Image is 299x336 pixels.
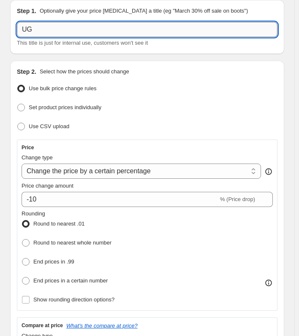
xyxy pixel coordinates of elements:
[33,296,114,303] span: Show rounding direction options?
[264,167,273,176] div: help
[220,196,255,202] span: % (Price drop)
[22,210,45,217] span: Rounding
[40,7,248,15] p: Optionally give your price [MEDICAL_DATA] a title (eg "March 30% off sale on boots")
[22,183,73,189] span: Price change amount
[33,277,108,284] span: End prices in a certain number
[17,67,36,76] h2: Step 2.
[40,67,129,76] p: Select how the prices should change
[29,104,101,110] span: Set product prices individually
[17,40,148,46] span: This title is just for internal use, customers won't see it
[66,323,138,329] button: What's the compare at price?
[29,85,96,91] span: Use bulk price change rules
[33,239,111,246] span: Round to nearest whole number
[22,192,218,207] input: -15
[33,220,84,227] span: Round to nearest .01
[22,322,63,329] h3: Compare at price
[22,144,34,151] h3: Price
[17,22,277,37] input: 30% off holiday sale
[29,123,69,129] span: Use CSV upload
[17,7,36,15] h2: Step 1.
[22,154,53,161] span: Change type
[33,258,74,265] span: End prices in .99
